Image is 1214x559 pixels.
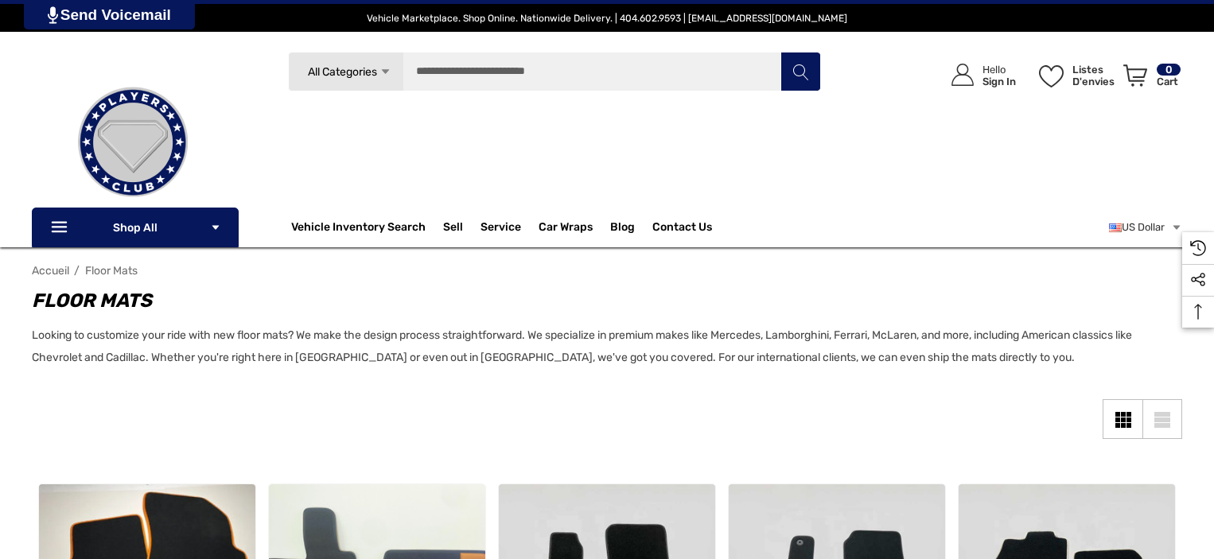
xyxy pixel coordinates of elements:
a: Accueil [32,264,69,278]
span: Car Wraps [539,220,593,238]
svg: Icon Arrow Down [379,66,391,78]
img: Players Club | Cars For Sale [53,63,212,222]
svg: Icon Arrow Down [210,222,221,233]
a: List View [1142,399,1182,439]
p: Looking to customize your ride with new floor mats? We make the design process straightforward. W... [32,324,1166,369]
a: Grid View [1103,399,1142,439]
svg: Top [1182,304,1214,320]
a: Vehicle Inventory Search [291,220,426,238]
button: Rechercher [780,52,820,91]
a: Listes d'envies Listes d'envies [1032,48,1116,103]
img: PjwhLS0gR2VuZXJhdG9yOiBHcmF2aXQuaW8gLS0+PHN2ZyB4bWxucz0iaHR0cDovL3d3dy53My5vcmcvMjAwMC9zdmciIHhtb... [48,6,58,24]
span: All Categories [308,65,377,79]
a: Sélectionnez la devise : USD [1109,212,1182,243]
a: All Categories Icon Arrow Down Icon Arrow Up [288,52,403,91]
a: Blog [610,220,635,238]
svg: Social Media [1190,272,1206,288]
a: Sell [443,212,481,243]
p: Listes d'envies [1072,64,1115,87]
nav: Breadcrumb [32,257,1182,285]
svg: Listes d'envies [1039,65,1064,87]
span: Vehicle Marketplace. Shop Online. Nationwide Delivery. | 404.602.9593 | [EMAIL_ADDRESS][DOMAIN_NAME] [367,13,847,24]
a: Se connecter [933,48,1024,103]
a: Service [481,220,521,238]
p: Sign In [982,76,1016,87]
h1: Floor Mats [32,286,1166,315]
a: Contact Us [652,220,712,238]
a: Panier avec 0 article [1116,48,1182,110]
svg: Icon User Account [951,64,974,86]
p: Hello [982,64,1016,76]
a: Car Wraps [539,212,610,243]
p: 0 [1157,64,1181,76]
p: Shop All [32,208,239,247]
svg: Icon Line [49,219,73,237]
p: Cart [1157,76,1181,87]
svg: Review Your Cart [1123,64,1147,87]
svg: Recently Viewed [1190,240,1206,256]
span: Sell [443,220,463,238]
a: Floor Mats [85,264,138,278]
